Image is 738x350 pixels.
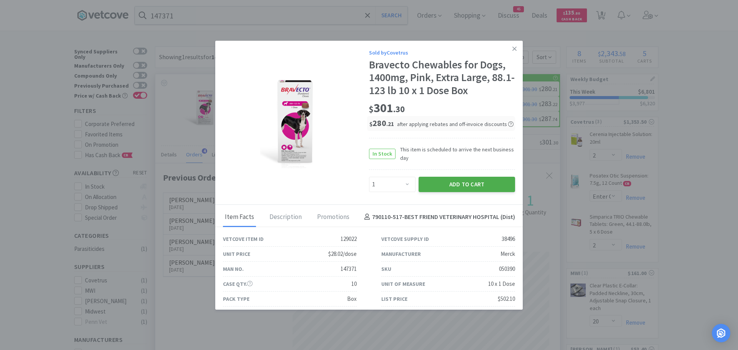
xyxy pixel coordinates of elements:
span: This item is scheduled to arrive the next business day [396,145,515,163]
div: 10 [351,279,357,289]
div: 38496 [502,234,515,244]
div: Pack Type [223,295,249,303]
span: 280 [369,118,394,128]
div: $502.10 [498,294,515,304]
div: Vetcove Item ID [223,235,264,243]
span: In Stock [369,149,395,159]
div: Unit Price [223,250,250,258]
div: $28.02/dose [328,249,357,259]
div: Promotions [315,208,351,227]
div: Description [268,208,304,227]
span: . 30 [393,104,405,114]
div: Bravecto Chewables for Dogs, 1400mg, Pink, Extra Large, 88.1-123 lb 10 x 1 Dose Box [369,58,515,97]
div: Case Qty. [223,280,253,288]
img: f12152addf1048e081203d5489b58563_38496.png [260,72,332,168]
div: Merck [500,249,515,259]
span: after applying rebates and off-invoice discounts [397,121,514,128]
div: List Price [381,295,407,303]
div: SKU [381,265,391,273]
h4: 790110-517 - BEST FRIEND VETERINARY HOSPITAL (Dist) [361,212,515,222]
div: Man No. [223,265,244,273]
button: Add to Cart [419,177,515,192]
div: Sold by Covetrus [369,48,515,57]
div: Item Facts [223,208,256,227]
span: $ [369,104,374,114]
span: 301 [369,100,405,116]
div: Manufacturer [381,250,421,258]
div: Unit of Measure [381,280,425,288]
div: 10 x 1 Dose [488,279,515,289]
div: Box [347,294,357,304]
span: $ [369,120,372,128]
div: Vetcove Supply ID [381,235,429,243]
div: Open Intercom Messenger [712,324,730,342]
span: . 21 [386,120,394,128]
div: 050390 [499,264,515,274]
div: 147371 [341,264,357,274]
div: 129022 [341,234,357,244]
